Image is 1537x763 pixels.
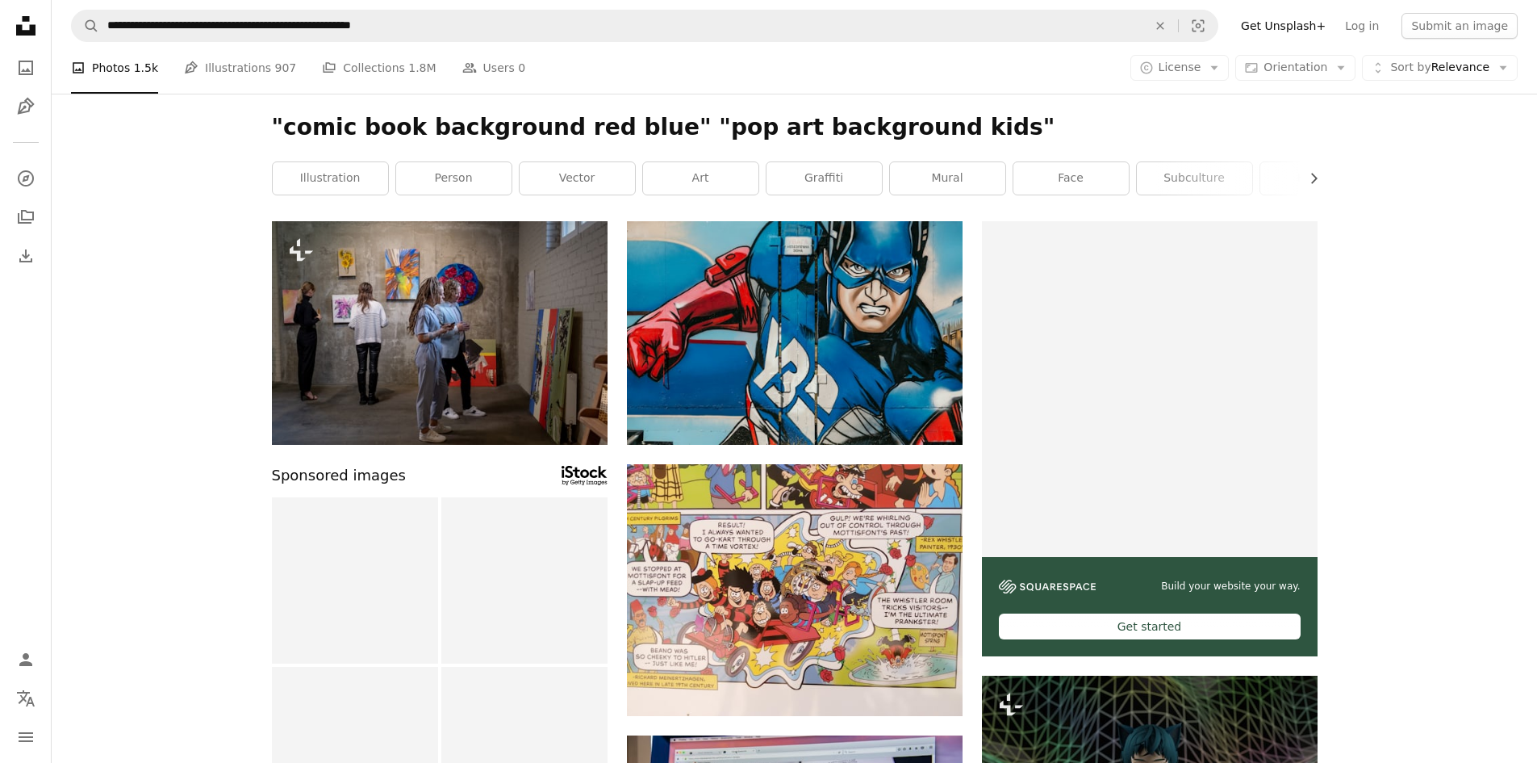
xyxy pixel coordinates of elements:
[1260,162,1376,195] a: human
[627,221,963,445] img: Captain America graffiti
[72,10,99,41] button: Search Unsplash
[273,162,388,195] a: illustration
[518,59,525,77] span: 0
[1390,61,1430,73] span: Sort by
[272,325,608,340] a: Several female visitors of contemporary art gallery looking at creative artworks of modern artists
[10,682,42,715] button: Language
[10,10,42,45] a: Home — Unsplash
[1263,61,1327,73] span: Orientation
[10,644,42,676] a: Log in / Sign up
[272,221,608,445] img: Several female visitors of contemporary art gallery looking at creative artworks of modern artists
[10,240,42,272] a: Download History
[10,162,42,195] a: Explore
[10,201,42,233] a: Collections
[890,162,1005,195] a: mural
[999,580,1096,593] img: file-1606177908946-d1eed1cbe4f5image
[1130,55,1230,81] button: License
[627,464,963,716] img: A comic strip with a bunch of cartoon characters
[71,10,1218,42] form: Find visuals sitewide
[322,42,436,94] a: Collections 1.8M
[1235,55,1355,81] button: Orientation
[1137,162,1252,195] a: subculture
[1231,13,1335,39] a: Get Unsplash+
[999,614,1301,639] div: Get started
[10,90,42,123] a: Illustrations
[627,325,963,340] a: Captain America graffiti
[643,162,758,195] a: art
[408,59,436,77] span: 1.8M
[1335,13,1389,39] a: Log in
[627,583,963,597] a: A comic strip with a bunch of cartoon characters
[1362,55,1518,81] button: Sort byRelevance
[275,59,297,77] span: 907
[520,162,635,195] a: vector
[766,162,882,195] a: graffiti
[1159,61,1201,73] span: License
[10,721,42,753] button: Menu
[982,221,1318,656] a: Build your website your way.Get started
[1390,60,1489,76] span: Relevance
[1401,13,1518,39] button: Submit an image
[272,464,406,488] span: Sponsored images
[10,52,42,84] a: Photos
[272,113,1318,142] h1: "comic book background red blue" "pop art background kids"
[1013,162,1129,195] a: face
[396,162,512,195] a: person
[1161,580,1300,593] span: Build your website your way.
[1179,10,1217,41] button: Visual search
[1299,162,1318,195] button: scroll list to the right
[1142,10,1178,41] button: Clear
[184,42,296,94] a: Illustrations 907
[462,42,526,94] a: Users 0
